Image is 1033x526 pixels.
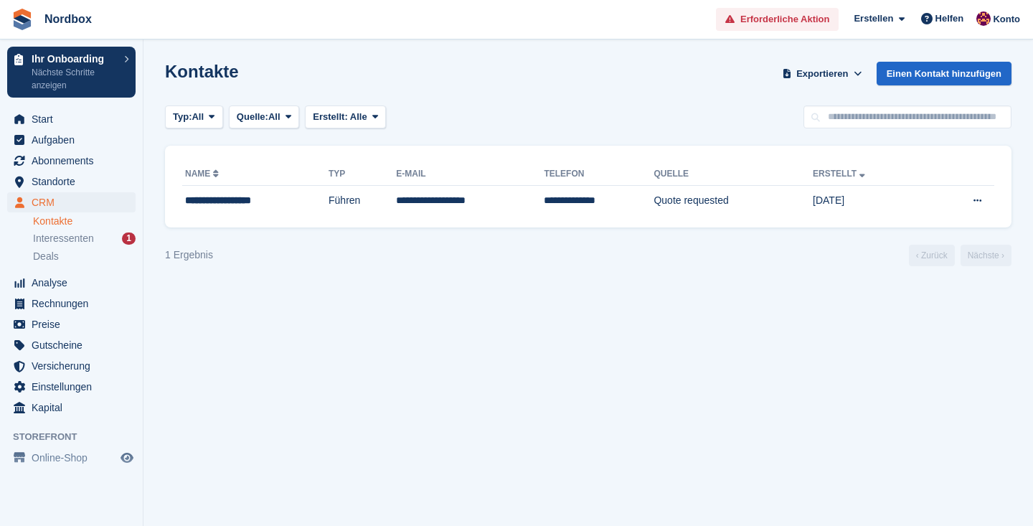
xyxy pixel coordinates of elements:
[305,105,386,129] button: Erstellt: Alle
[122,233,136,245] div: 1
[654,186,813,216] td: Quote requested
[7,335,136,355] a: menu
[32,151,118,171] span: Abonnements
[237,110,268,124] span: Quelle:
[796,67,848,81] span: Exportieren
[32,293,118,314] span: Rechnungen
[32,192,118,212] span: CRM
[32,54,117,64] p: Ihr Onboarding
[118,449,136,466] a: Vorschau-Shop
[7,151,136,171] a: menu
[854,11,893,26] span: Erstellen
[906,245,1014,266] nav: Page
[33,249,136,264] a: Deals
[7,314,136,334] a: menu
[33,250,59,263] span: Deals
[185,169,222,179] a: Name
[7,448,136,468] a: Speisekarte
[7,293,136,314] a: menu
[7,398,136,418] a: menu
[7,356,136,376] a: menu
[32,130,118,150] span: Aufgaben
[7,47,136,98] a: Ihr Onboarding Nächste Schritte anzeigen
[877,62,1011,85] a: Einen Kontakt hinzufügen
[544,163,654,186] th: Telefon
[909,245,955,266] a: Vorherige
[33,231,136,246] a: Interessenten 1
[813,186,930,216] td: [DATE]
[32,172,118,192] span: Standorte
[39,7,98,31] a: Nordbox
[7,273,136,293] a: menu
[7,377,136,397] a: menu
[11,9,33,30] img: stora-icon-8386f47178a22dfd0bd8f6a31ec36ba5ce8667c1dd55bd0f319d3a0aa187defe.svg
[32,314,118,334] span: Preise
[32,377,118,397] span: Einstellungen
[313,111,347,122] span: Erstellt:
[7,130,136,150] a: menu
[329,186,396,216] td: Führen
[173,110,192,124] span: Typ:
[165,248,213,263] div: 1 Ergebnis
[33,215,136,228] a: Kontakte
[192,110,204,124] span: All
[716,8,839,32] a: Erforderliche Aktion
[32,335,118,355] span: Gutscheine
[32,448,118,468] span: Online-Shop
[813,169,868,179] a: Erstellt
[396,163,544,186] th: E-Mail
[654,163,813,186] th: Quelle
[935,11,964,26] span: Helfen
[7,109,136,129] a: menu
[993,12,1020,27] span: Konto
[961,245,1011,266] a: Nächste
[780,62,865,85] button: Exportieren
[33,232,94,245] span: Interessenten
[32,66,117,92] p: Nächste Schritte anzeigen
[329,163,396,186] th: Typ
[32,273,118,293] span: Analyse
[229,105,299,129] button: Quelle: All
[165,105,223,129] button: Typ: All
[32,109,118,129] span: Start
[13,430,143,444] span: Storefront
[268,110,280,124] span: All
[7,192,136,212] a: menu
[740,12,829,27] span: Erforderliche Aktion
[32,356,118,376] span: Versicherung
[165,62,239,81] h1: Kontakte
[976,11,991,26] img: Matheo Damaschke
[7,172,136,192] a: menu
[350,111,367,122] span: Alle
[32,398,118,418] span: Kapital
